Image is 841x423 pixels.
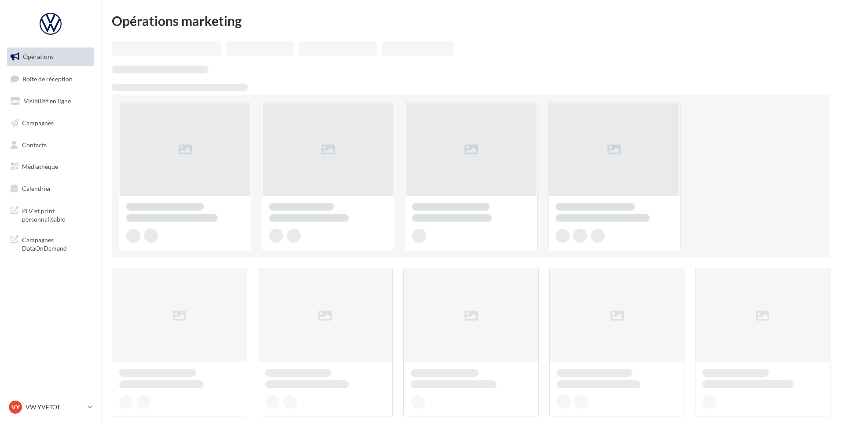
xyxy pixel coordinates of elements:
[5,136,96,154] a: Contacts
[22,119,54,127] span: Campagnes
[5,201,96,227] a: PLV et print personnalisable
[5,230,96,256] a: Campagnes DataOnDemand
[23,53,54,60] span: Opérations
[26,403,84,412] p: VW YVETOT
[22,75,73,82] span: Boîte de réception
[22,205,91,224] span: PLV et print personnalisable
[22,141,47,148] span: Contacts
[5,179,96,198] a: Calendrier
[22,234,91,253] span: Campagnes DataOnDemand
[11,403,20,412] span: VY
[5,157,96,176] a: Médiathèque
[22,163,58,170] span: Médiathèque
[112,14,830,27] div: Opérations marketing
[7,399,94,416] a: VY VW YVETOT
[22,185,51,192] span: Calendrier
[5,114,96,132] a: Campagnes
[5,47,96,66] a: Opérations
[24,97,71,105] span: Visibilité en ligne
[5,69,96,88] a: Boîte de réception
[5,92,96,110] a: Visibilité en ligne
